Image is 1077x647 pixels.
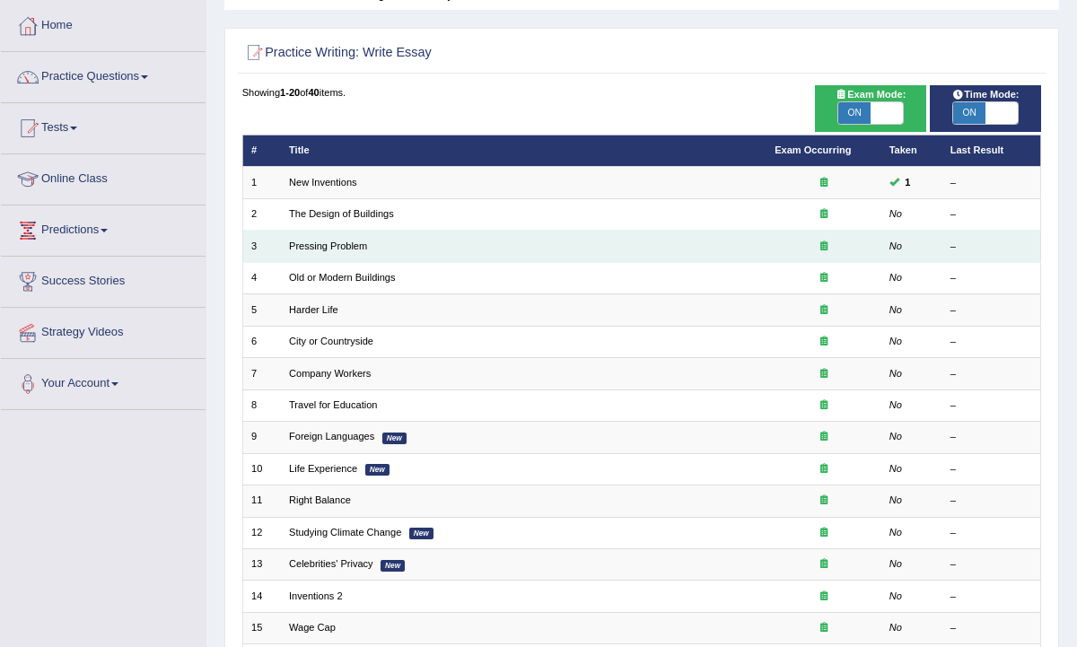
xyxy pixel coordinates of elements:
a: Tests [1,103,206,148]
b: 40 [308,87,319,98]
div: Exam occurring question [775,303,872,318]
div: – [950,303,1032,318]
em: No [889,494,902,505]
span: ON [953,102,985,124]
td: 2 [242,198,281,230]
div: Exam occurring question [775,271,872,285]
div: Showing of items. [242,85,1042,100]
td: 7 [242,358,281,389]
div: Exam occurring question [775,557,872,572]
div: Exam occurring question [775,398,872,413]
span: ON [838,102,871,124]
a: Online Class [1,154,206,199]
a: Your Account [1,359,206,404]
div: Exam occurring question [775,240,872,254]
a: Old or Modern Buildings [289,272,396,283]
div: – [950,557,1032,572]
td: 9 [242,422,281,453]
div: Exam occurring question [775,621,872,635]
div: Exam occurring question [775,590,872,604]
em: No [889,527,902,538]
a: New Inventions [289,177,357,188]
em: No [889,272,902,283]
em: No [889,368,902,379]
a: Celebrities' Privacy [289,558,373,569]
a: Studying Climate Change [289,527,401,538]
div: Exam occurring question [775,176,872,190]
div: – [950,367,1032,381]
td: 1 [242,167,281,198]
a: Foreign Languages [289,431,374,442]
td: 12 [242,517,281,548]
td: 11 [242,485,281,517]
div: Exam occurring question [775,526,872,540]
div: – [950,526,1032,540]
a: Home [1,1,206,46]
em: New [365,464,390,476]
td: 8 [242,389,281,421]
td: 6 [242,326,281,357]
span: Exam Mode: [829,87,912,103]
div: – [950,271,1032,285]
a: Pressing Problem [289,240,367,251]
a: City or Countryside [289,336,373,346]
td: 4 [242,262,281,293]
em: New [382,433,407,444]
a: Practice Questions [1,52,206,97]
a: Life Experience [289,463,357,474]
th: Title [281,135,766,166]
a: Harder Life [289,304,338,315]
div: Exam occurring question [775,462,872,477]
td: 13 [242,549,281,581]
div: – [950,398,1032,413]
em: No [889,431,902,442]
a: Right Balance [289,494,351,505]
div: – [950,590,1032,604]
div: Show exams occurring in exams [815,85,927,132]
a: Strategy Videos [1,308,206,353]
div: – [950,462,1032,477]
b: 1-20 [280,87,300,98]
div: – [950,335,1032,349]
th: # [242,135,281,166]
th: Last Result [941,135,1041,166]
em: New [381,560,405,572]
em: No [889,240,902,251]
em: No [889,622,902,633]
div: Exam occurring question [775,335,872,349]
a: Wage Cap [289,622,336,633]
div: – [950,494,1032,508]
div: – [950,176,1032,190]
div: Exam occurring question [775,430,872,444]
em: No [889,463,902,474]
a: The Design of Buildings [289,208,394,219]
div: – [950,207,1032,222]
em: No [889,558,902,569]
div: Exam occurring question [775,494,872,508]
em: New [409,528,433,539]
th: Taken [880,135,941,166]
td: 10 [242,453,281,485]
td: 3 [242,231,281,262]
h2: Practice Writing: Write Essay [242,41,738,65]
a: Company Workers [289,368,371,379]
em: No [889,336,902,346]
a: Success Stories [1,257,206,302]
a: Inventions 2 [289,590,343,601]
div: – [950,240,1032,254]
span: You can still take this question [899,175,916,191]
span: Time Mode: [946,87,1025,103]
a: Exam Occurring [775,144,851,155]
div: – [950,621,1032,635]
em: No [889,304,902,315]
em: No [889,399,902,410]
em: No [889,590,902,601]
a: Predictions [1,205,206,250]
td: 15 [242,612,281,643]
div: Exam occurring question [775,367,872,381]
div: Exam occurring question [775,207,872,222]
td: 14 [242,581,281,612]
div: – [950,430,1032,444]
td: 5 [242,294,281,326]
em: No [889,208,902,219]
